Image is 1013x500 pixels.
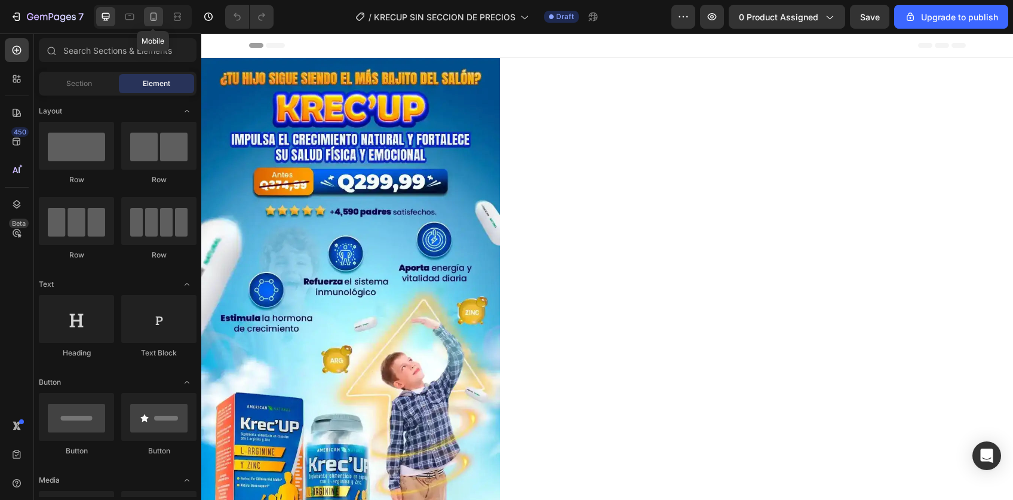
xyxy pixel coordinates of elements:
[39,38,197,62] input: Search Sections & Elements
[177,471,197,490] span: Toggle open
[556,11,574,22] span: Draft
[39,446,114,456] div: Button
[894,5,1008,29] button: Upgrade to publish
[66,78,92,89] span: Section
[860,12,880,22] span: Save
[374,11,515,23] span: KRECUP SIN SECCION DE PRECIOS
[177,102,197,121] span: Toggle open
[121,250,197,260] div: Row
[369,11,372,23] span: /
[39,174,114,185] div: Row
[39,475,60,486] span: Media
[5,5,89,29] button: 7
[904,11,998,23] div: Upgrade to publish
[121,446,197,456] div: Button
[850,5,889,29] button: Save
[39,377,61,388] span: Button
[177,275,197,294] span: Toggle open
[225,5,274,29] div: Undo/Redo
[39,348,114,358] div: Heading
[121,348,197,358] div: Text Block
[739,11,818,23] span: 0 product assigned
[121,174,197,185] div: Row
[39,250,114,260] div: Row
[972,441,1001,470] div: Open Intercom Messenger
[78,10,84,24] p: 7
[201,33,1013,500] iframe: Design area
[9,219,29,228] div: Beta
[177,373,197,392] span: Toggle open
[39,279,54,290] span: Text
[39,106,62,116] span: Layout
[729,5,845,29] button: 0 product assigned
[143,78,170,89] span: Element
[11,127,29,137] div: 450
